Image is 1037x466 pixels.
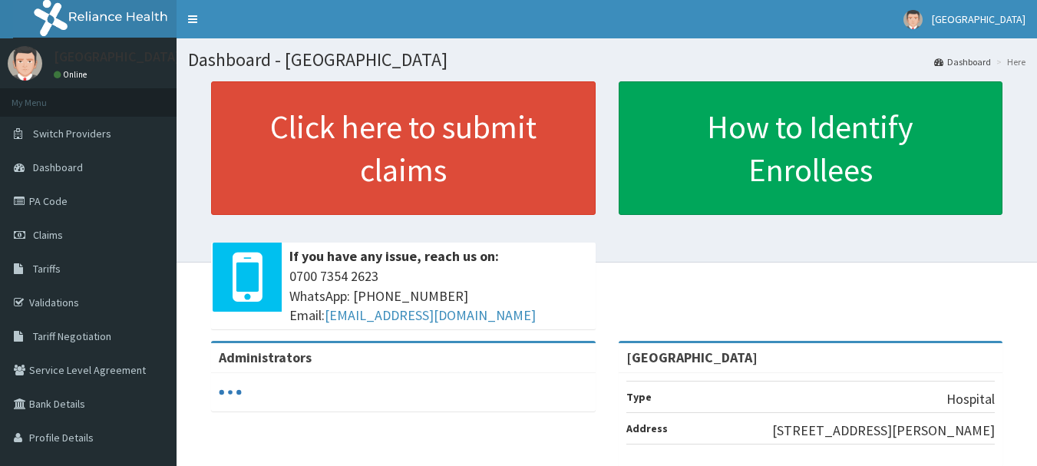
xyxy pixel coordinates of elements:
a: [EMAIL_ADDRESS][DOMAIN_NAME] [325,306,536,324]
a: Dashboard [934,55,991,68]
span: Tariff Negotiation [33,329,111,343]
b: Address [626,421,668,435]
p: [GEOGRAPHIC_DATA] [54,50,180,64]
img: User Image [903,10,923,29]
a: Online [54,69,91,80]
span: 0700 7354 2623 WhatsApp: [PHONE_NUMBER] Email: [289,266,588,326]
img: User Image [8,46,42,81]
svg: audio-loading [219,381,242,404]
p: Hospital [946,389,995,409]
a: How to Identify Enrollees [619,81,1003,215]
a: Click here to submit claims [211,81,596,215]
span: [GEOGRAPHIC_DATA] [932,12,1025,26]
span: Switch Providers [33,127,111,140]
b: Administrators [219,349,312,366]
h1: Dashboard - [GEOGRAPHIC_DATA] [188,50,1025,70]
li: Here [992,55,1025,68]
span: Dashboard [33,160,83,174]
b: Type [626,390,652,404]
strong: [GEOGRAPHIC_DATA] [626,349,758,366]
p: [STREET_ADDRESS][PERSON_NAME] [772,421,995,441]
span: Claims [33,228,63,242]
span: Tariffs [33,262,61,276]
b: If you have any issue, reach us on: [289,247,499,265]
